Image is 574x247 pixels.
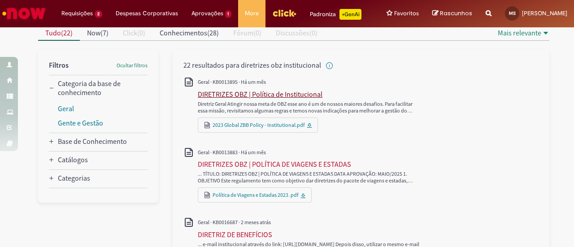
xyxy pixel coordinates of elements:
[339,9,361,20] p: +GenAi
[225,10,232,18] span: 1
[272,6,296,20] img: click_logo_yellow_360x200.png
[116,9,178,18] span: Despesas Corporativas
[1,4,47,22] img: ServiceNow
[310,9,361,20] div: Padroniza
[245,9,259,18] span: More
[440,9,472,17] span: Rascunhos
[394,9,419,18] span: Favoritos
[61,9,93,18] span: Requisições
[191,9,223,18] span: Aprovações
[509,10,516,16] span: MS
[432,9,472,18] a: Rascunhos
[522,9,567,17] span: [PERSON_NAME]
[95,10,102,18] span: 2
